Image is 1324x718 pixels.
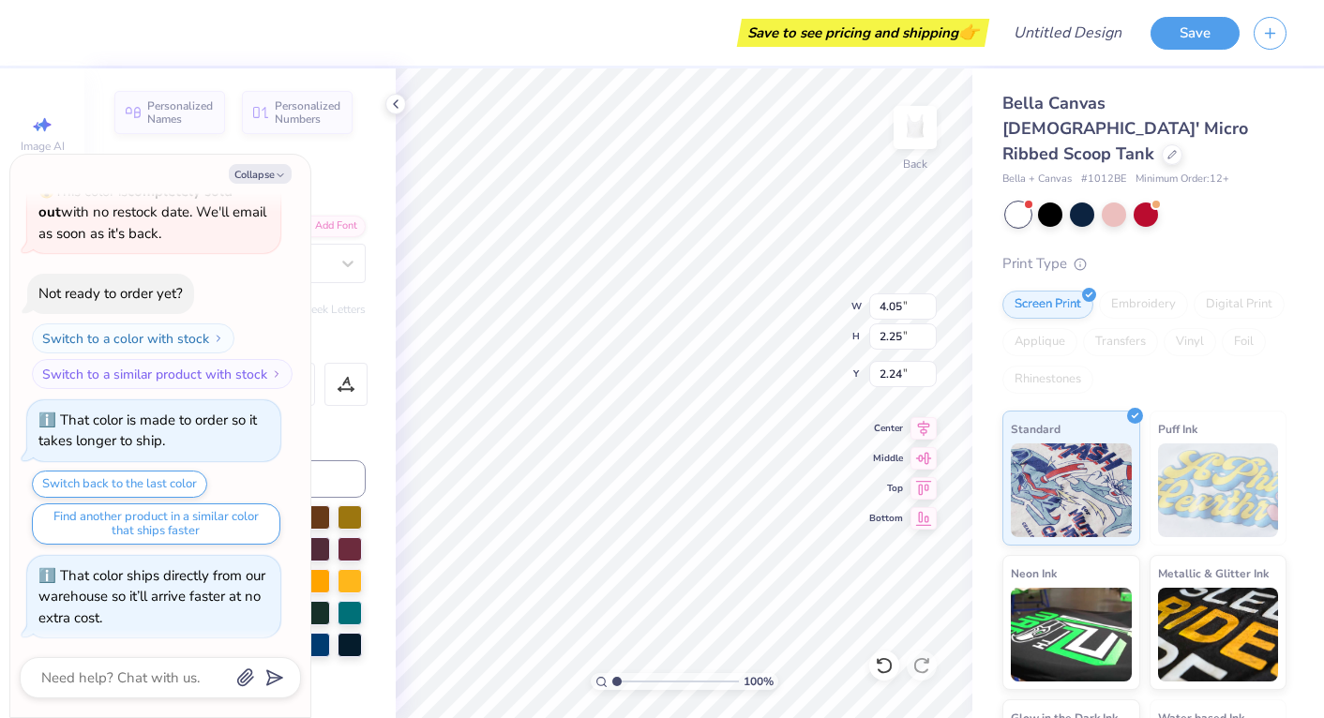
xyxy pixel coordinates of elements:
[38,183,54,201] span: 😵
[1158,443,1279,537] img: Puff Ink
[32,359,293,389] button: Switch to a similar product with stock
[1158,588,1279,681] img: Metallic & Glitter Ink
[147,99,214,126] span: Personalized Names
[1002,92,1248,165] span: Bella Canvas [DEMOGRAPHIC_DATA]' Micro Ribbed Scoop Tank
[1158,419,1197,439] span: Puff Ink
[869,452,903,465] span: Middle
[32,503,280,545] button: Find another product in a similar color that ships faster
[1011,419,1061,439] span: Standard
[38,284,183,303] div: Not ready to order yet?
[958,21,979,43] span: 👉
[742,19,985,47] div: Save to see pricing and shipping
[903,156,927,172] div: Back
[1158,563,1269,583] span: Metallic & Glitter Ink
[1002,328,1077,356] div: Applique
[869,482,903,495] span: Top
[1164,328,1216,356] div: Vinyl
[292,216,366,237] div: Add Font
[1222,328,1266,356] div: Foil
[1002,253,1286,275] div: Print Type
[1011,443,1132,537] img: Standard
[21,139,65,154] span: Image AI
[38,566,265,627] div: That color ships directly from our warehouse so it’ll arrive faster at no extra cost.
[869,512,903,525] span: Bottom
[1151,17,1240,50] button: Save
[32,323,234,353] button: Switch to a color with stock
[1081,172,1126,187] span: # 1012BE
[1011,563,1057,583] span: Neon Ink
[999,14,1136,52] input: Untitled Design
[1011,588,1132,681] img: Neon Ink
[1002,291,1093,319] div: Screen Print
[32,471,207,498] button: Switch back to the last color
[38,182,266,243] span: This color is with no restock date. We'll email as soon as it's back.
[213,333,224,344] img: Switch to a color with stock
[38,411,257,451] div: That color is made to order so it takes longer to ship.
[1002,366,1093,394] div: Rhinestones
[229,164,292,184] button: Collapse
[1136,172,1229,187] span: Minimum Order: 12 +
[1194,291,1285,319] div: Digital Print
[271,368,282,380] img: Switch to a similar product with stock
[744,673,774,690] span: 100 %
[896,109,934,146] img: Back
[275,99,341,126] span: Personalized Numbers
[1083,328,1158,356] div: Transfers
[869,422,903,435] span: Center
[1099,291,1188,319] div: Embroidery
[1002,172,1072,187] span: Bella + Canvas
